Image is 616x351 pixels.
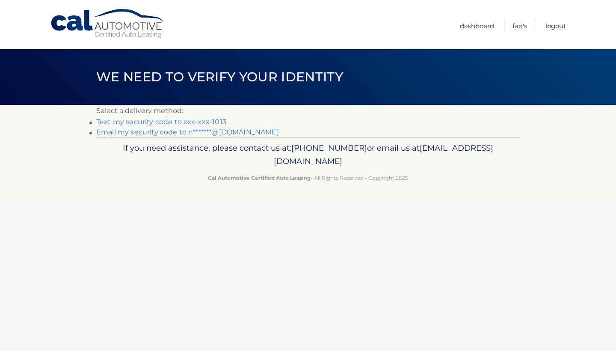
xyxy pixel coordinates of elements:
span: We need to verify your identity [96,69,343,85]
span: [PHONE_NUMBER] [291,143,367,153]
strong: Cal Automotive Certified Auto Leasing [208,175,311,181]
a: FAQ's [512,19,527,33]
a: Email my security code to n*******@[DOMAIN_NAME] [96,128,279,136]
a: Text my security code to xxx-xxx-1013 [96,118,226,126]
p: - All Rights Reserved - Copyright 2025 [102,173,514,182]
a: Logout [545,19,566,33]
a: Cal Automotive [50,9,166,39]
p: Select a delivery method: [96,105,520,117]
a: Dashboard [460,19,494,33]
p: If you need assistance, please contact us at: or email us at [102,141,514,169]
